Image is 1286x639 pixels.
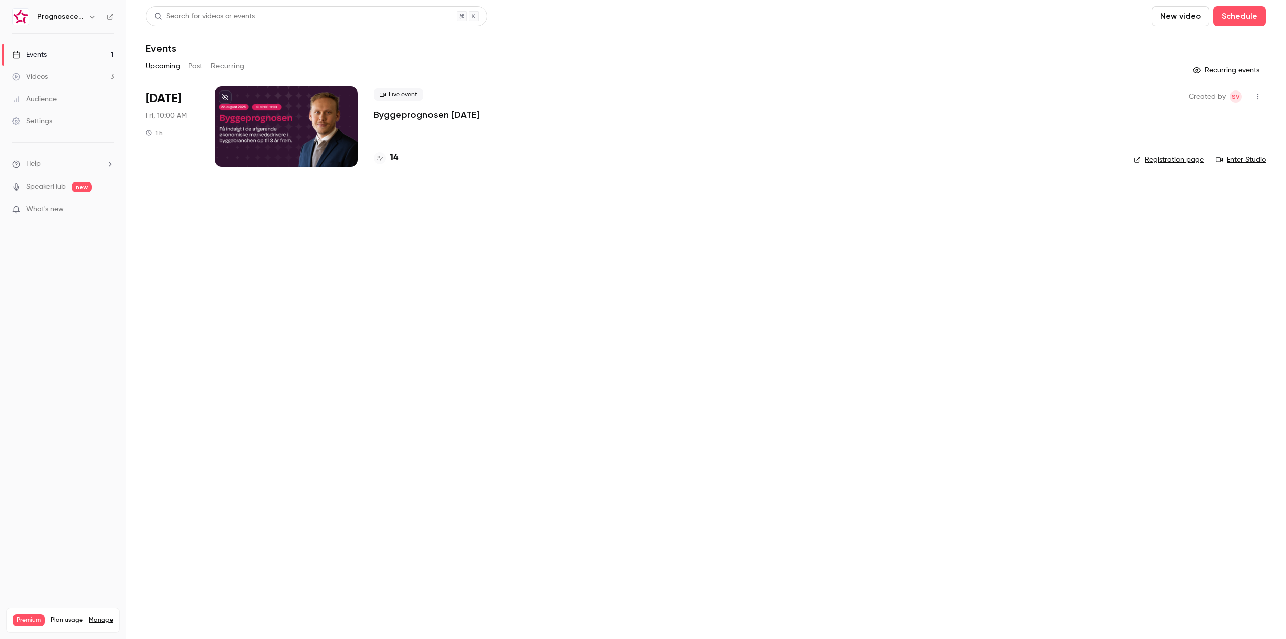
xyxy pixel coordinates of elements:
[13,9,29,25] img: Prognosecenteret | Powered by Hubexo
[146,129,163,137] div: 1 h
[72,182,92,192] span: new
[146,86,198,167] div: Aug 22 Fri, 10:00 AM (Europe/Copenhagen)
[26,204,64,215] span: What's new
[1213,6,1266,26] button: Schedule
[154,11,255,22] div: Search for videos or events
[390,151,398,165] h4: 14
[1232,90,1240,103] span: SV
[13,614,45,626] span: Premium
[12,94,57,104] div: Audience
[12,116,52,126] div: Settings
[146,58,180,74] button: Upcoming
[374,151,398,165] a: 14
[1189,90,1226,103] span: Created by
[12,50,47,60] div: Events
[146,42,176,54] h1: Events
[1152,6,1209,26] button: New video
[26,181,66,192] a: SpeakerHub
[26,159,41,169] span: Help
[374,109,479,121] a: Byggeprognosen [DATE]
[51,616,83,624] span: Plan usage
[374,88,423,101] span: Live event
[188,58,203,74] button: Past
[211,58,245,74] button: Recurring
[1188,62,1266,78] button: Recurring events
[146,111,187,121] span: Fri, 10:00 AM
[12,72,48,82] div: Videos
[12,159,114,169] li: help-dropdown-opener
[1216,155,1266,165] a: Enter Studio
[1230,90,1242,103] span: Simon Vollmer
[1134,155,1204,165] a: Registration page
[37,12,84,22] h6: Prognosecenteret | Powered by Hubexo
[89,616,113,624] a: Manage
[146,90,181,107] span: [DATE]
